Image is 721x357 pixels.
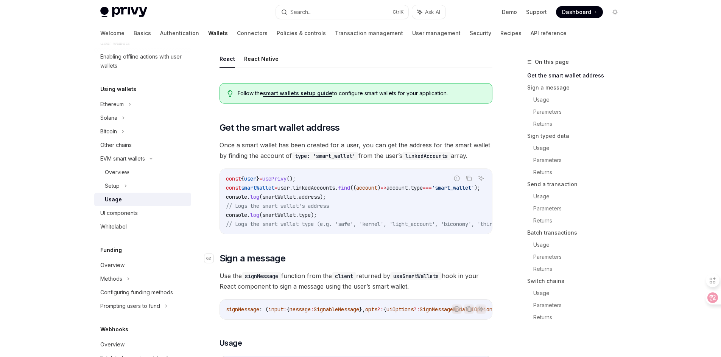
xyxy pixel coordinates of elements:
span: . [290,184,293,191]
span: Usage [220,338,242,348]
code: client [332,272,356,280]
span: === [423,184,432,191]
a: Whitelabel [94,220,191,233]
button: Report incorrect code [452,173,462,183]
a: Usage [533,287,627,299]
a: Returns [533,263,627,275]
a: API reference [531,24,567,42]
a: Usage [533,94,627,106]
button: Copy the contents from the code block [464,304,474,314]
button: Ask AI [476,173,486,183]
button: Ask AI [476,304,486,314]
a: Sign typed data [527,130,627,142]
span: ); [474,184,480,191]
a: Sign a message [527,82,627,94]
span: . [296,212,299,218]
a: Switch chains [527,275,627,287]
span: . [296,193,299,200]
span: SignMessageModalUIOptions [420,306,495,313]
span: signMessage [226,306,259,313]
img: light logo [100,7,147,17]
span: Sign a message [220,252,286,264]
span: (( [350,184,356,191]
a: Connectors [237,24,268,42]
span: address [299,193,320,200]
button: Toggle dark mode [609,6,621,18]
span: ) [377,184,380,191]
div: Prompting users to fund [100,301,160,311]
span: const [226,184,241,191]
a: Other chains [94,138,191,152]
a: Parameters [533,299,627,311]
a: Policies & controls [277,24,326,42]
span: type [299,212,311,218]
span: smartWallet [241,184,274,191]
span: 'smart_wallet' [432,184,474,191]
span: log [250,212,259,218]
a: Batch transactions [527,227,627,239]
span: . [247,193,250,200]
span: ( [259,212,262,218]
button: Copy the contents from the code block [464,173,474,183]
div: Overview [100,340,125,349]
a: Returns [533,166,627,178]
button: Search...CtrlK [276,5,408,19]
span: Get the smart wallet address [220,122,340,134]
span: { [383,306,386,313]
span: const [226,175,241,182]
a: Navigate to header [204,252,220,264]
span: Follow the to configure smart wallets for your application. [238,90,484,97]
svg: Tip [227,90,233,97]
a: Configuring funding methods [94,286,191,299]
span: => [380,184,386,191]
a: Usage [94,193,191,206]
span: account [356,184,377,191]
span: ?: [377,306,383,313]
a: Parameters [533,154,627,166]
span: smartWallet [262,212,296,218]
span: input [268,306,283,313]
button: React Native [244,50,279,68]
div: Overview [100,261,125,270]
div: Overview [105,168,129,177]
code: linkedAccounts [402,152,451,160]
a: Send a transaction [527,178,627,190]
a: Returns [533,215,627,227]
a: Parameters [533,106,627,118]
span: // Logs the smart wallet's address [226,202,329,209]
span: } [256,175,259,182]
div: Setup [105,181,120,190]
a: Support [526,8,547,16]
span: }, [359,306,365,313]
a: Recipes [500,24,522,42]
span: . [335,184,338,191]
h5: Funding [100,246,122,255]
div: Whitelabel [100,222,127,231]
span: user [277,184,290,191]
span: : [283,306,287,313]
a: Wallets [208,24,228,42]
span: Ask AI [425,8,440,16]
a: Security [470,24,491,42]
code: useSmartWallets [390,272,442,280]
a: User management [412,24,461,42]
div: EVM smart wallets [100,154,145,163]
span: ?: [414,306,420,313]
a: smart wallets setup guide [263,90,332,97]
a: Authentication [160,24,199,42]
div: Methods [100,274,122,283]
a: Parameters [533,251,627,263]
h5: Using wallets [100,85,136,94]
div: Enabling offline actions with user wallets [100,52,187,70]
span: log [250,193,259,200]
span: = [274,184,277,191]
a: Overview [94,338,191,351]
span: ); [320,193,326,200]
span: linkedAccounts [293,184,335,191]
a: Usage [533,239,627,251]
div: Solana [100,113,117,122]
a: Parameters [533,202,627,215]
div: Other chains [100,141,132,150]
span: (); [287,175,296,182]
a: Overview [94,165,191,179]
